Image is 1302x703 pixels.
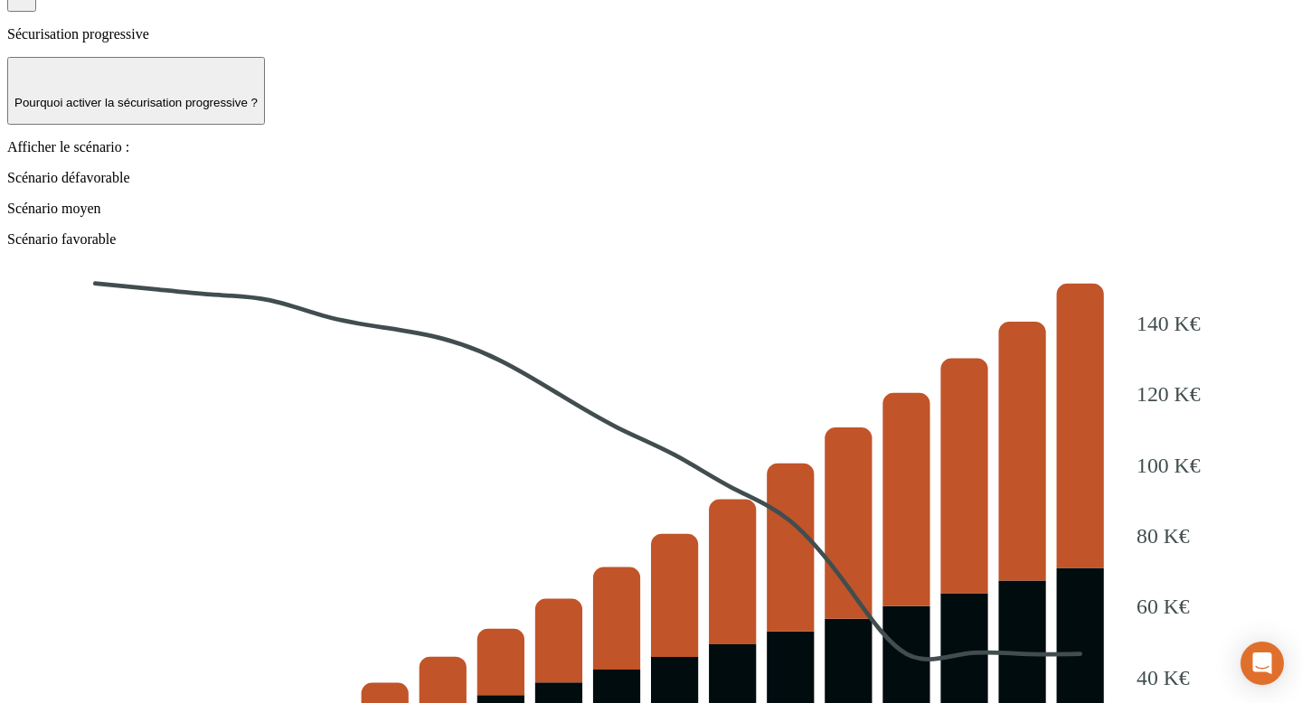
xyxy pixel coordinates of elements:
p: Afficher le scénario : [7,139,1295,155]
tspan: 100 K€ [1137,453,1201,476]
p: Scénario moyen [7,201,1295,217]
tspan: 40 K€ [1137,665,1190,689]
button: Pourquoi activer la sécurisation progressive ? [7,57,265,125]
p: Scénario défavorable [7,170,1295,186]
p: Scénario favorable [7,231,1295,248]
tspan: 140 K€ [1137,312,1201,335]
tspan: 60 K€ [1137,595,1190,618]
tspan: 80 K€ [1137,524,1190,548]
p: Sécurisation progressive [7,26,1295,42]
tspan: 120 K€ [1137,382,1201,406]
div: Open Intercom Messenger [1241,642,1284,685]
p: Pourquoi activer la sécurisation progressive ? [14,96,258,109]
